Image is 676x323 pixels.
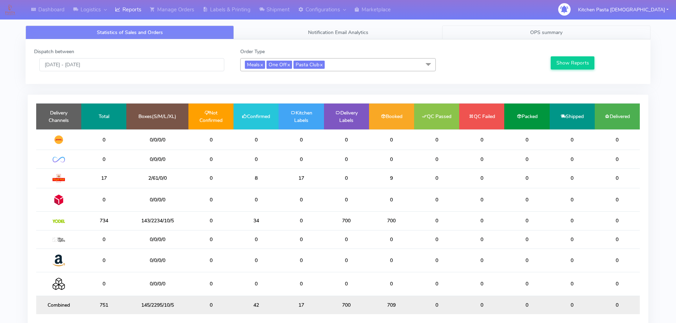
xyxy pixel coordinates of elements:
td: 0 [188,188,233,211]
td: 34 [233,212,279,230]
td: 143/2234/10/5 [126,212,188,230]
td: 0 [414,296,459,314]
td: 0 [188,296,233,314]
ul: Tabs [26,26,650,39]
td: 0 [233,272,279,296]
td: 0 [188,150,233,168]
td: 0 [504,296,549,314]
td: 0 [414,249,459,272]
td: 0 [188,249,233,272]
td: 0 [279,272,324,296]
td: 0 [595,188,640,211]
span: OPS summary [530,29,562,36]
td: 0 [324,188,369,211]
td: 0 [324,249,369,272]
td: 0 [233,249,279,272]
td: 0 [414,230,459,249]
td: 0 [369,150,414,168]
td: 0 [459,188,504,211]
td: 0 [459,230,504,249]
td: 0/0/0/0 [126,272,188,296]
label: Dispatch between [34,48,74,55]
td: 0 [550,230,595,249]
img: Amazon [53,254,65,267]
td: Total [81,104,126,129]
td: Not Confirmed [188,104,233,129]
td: 0 [81,188,126,211]
td: 0 [595,168,640,188]
td: 0/0/0/0 [126,129,188,150]
td: 0 [233,129,279,150]
td: 0 [414,129,459,150]
td: 0 [414,212,459,230]
td: 0 [369,249,414,272]
td: 0 [595,129,640,150]
td: 0 [188,212,233,230]
td: 0 [595,212,640,230]
td: Delivery Labels [324,104,369,129]
td: 0 [324,230,369,249]
td: 0 [324,272,369,296]
td: 0 [324,150,369,168]
a: x [319,61,323,68]
td: 2/61/0/0 [126,168,188,188]
td: 734 [81,212,126,230]
td: 0 [188,272,233,296]
td: 9 [369,168,414,188]
img: Collection [53,278,65,290]
td: 0 [414,150,459,168]
td: Shipped [550,104,595,129]
td: 0 [459,129,504,150]
td: 709 [369,296,414,314]
td: 17 [279,296,324,314]
span: Statistics of Sales and Orders [97,29,163,36]
span: Notification Email Analytics [308,29,368,36]
td: 0 [369,230,414,249]
label: Order Type [240,48,265,55]
td: 0 [188,129,233,150]
td: 0 [81,230,126,249]
td: 8 [233,168,279,188]
td: 0 [504,129,549,150]
td: 0 [550,272,595,296]
td: Kitchen Labels [279,104,324,129]
button: Kitchen Pasta [DEMOGRAPHIC_DATA] [573,2,674,17]
td: 0 [550,249,595,272]
input: Pick the Daterange [39,58,224,71]
td: 0 [459,296,504,314]
td: 0/0/0/0 [126,150,188,168]
td: 0 [81,129,126,150]
span: Meals [245,61,265,69]
td: 0/0/0/0 [126,249,188,272]
td: 0 [233,150,279,168]
td: 0 [595,272,640,296]
td: 0 [504,188,549,211]
td: 0 [459,212,504,230]
a: x [287,61,290,68]
button: Show Reports [551,56,594,69]
td: 0 [324,168,369,188]
img: Yodel [53,219,65,223]
td: 0 [279,129,324,150]
td: 0 [279,150,324,168]
td: 0 [279,249,324,272]
td: 0 [550,150,595,168]
td: 0/0/0/0 [126,230,188,249]
td: Delivery Channels [36,104,81,129]
td: 0 [550,188,595,211]
td: 0 [459,168,504,188]
td: 0 [414,272,459,296]
td: 0 [595,296,640,314]
td: 0 [369,272,414,296]
td: QC Failed [459,104,504,129]
td: 0 [550,212,595,230]
td: 0 [504,230,549,249]
td: 0 [81,249,126,272]
td: 0 [279,188,324,211]
td: 0 [188,230,233,249]
td: 0 [595,150,640,168]
td: 0 [324,129,369,150]
td: 0 [279,212,324,230]
td: 0 [550,296,595,314]
a: x [260,61,263,68]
